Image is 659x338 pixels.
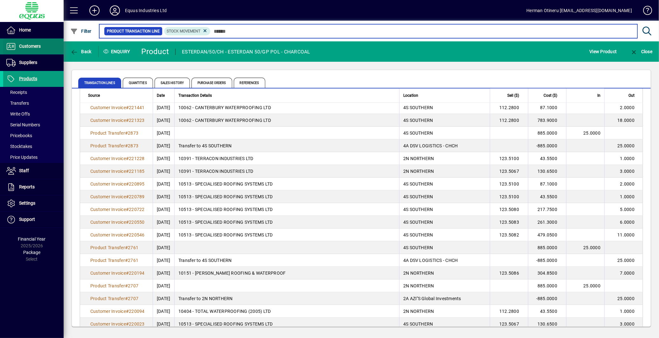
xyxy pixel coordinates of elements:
td: 43.5500 [528,190,566,203]
span: 25.0000 [583,245,600,250]
span: Support [19,217,35,222]
span: Customers [19,44,41,49]
span: 4S SOUTHERN [403,181,433,187]
span: Product Transfer [90,258,125,263]
span: Product Transfer [90,283,125,288]
span: # [126,309,129,314]
span: Price Updates [6,155,38,160]
span: 2707 [128,283,138,288]
button: Profile [105,5,125,16]
span: Customer Invoice [90,309,126,314]
td: [DATE] [153,279,174,292]
td: 123.5100 [490,152,528,165]
span: 1.0000 [620,194,635,199]
span: Customer Invoice [90,321,126,327]
span: Transfers [6,101,29,106]
span: # [125,258,128,263]
span: 2N NORTHERN [403,309,434,314]
td: 10513 - SPECIALISED ROOFING SYSTEMS LTD [174,229,399,241]
span: 2N NORTHERN [403,156,434,161]
td: 10513 - SPECIALISED ROOFING SYSTEMS LTD [174,178,399,190]
span: 11.0000 [617,232,635,237]
a: Customer Invoice#220094 [88,308,147,315]
span: 25.0000 [617,258,635,263]
span: Products [19,76,37,81]
a: Product Transfer#2761 [88,257,141,264]
a: Customer Invoice#220546 [88,231,147,238]
a: Customer Invoice#220789 [88,193,147,200]
a: Product Transfer#2707 [88,282,141,289]
a: Customer Invoice#221441 [88,104,147,111]
span: Reports [19,184,35,189]
span: 2N NORTHERN [403,283,434,288]
a: Receipts [3,87,64,98]
a: Knowledge Base [638,1,651,22]
span: Stocktakes [6,144,32,149]
td: 123.5083 [490,216,528,229]
td: 217.7500 [528,203,566,216]
td: [DATE] [153,114,174,127]
td: 43.5500 [528,152,566,165]
button: Add [84,5,105,16]
a: Customer Invoice#220722 [88,206,147,213]
div: Equus Industries Ltd [125,5,167,16]
td: [DATE] [153,152,174,165]
span: Product Transfer [90,296,125,301]
span: 221323 [129,118,145,123]
span: Stock movement [167,29,201,33]
td: 123.5082 [490,229,528,241]
a: Pricebooks [3,130,64,141]
span: Customer Invoice [90,181,126,187]
span: # [125,296,128,301]
span: 3.0000 [620,169,635,174]
button: Close [628,46,654,57]
app-page-header-button: Close enquiry [623,46,659,57]
span: Product Transaction Line [107,28,160,34]
span: Quantities [123,78,153,88]
app-page-header-button: Back [64,46,99,57]
span: 221228 [129,156,145,161]
span: # [125,245,128,250]
td: 123.5100 [490,190,528,203]
span: Product Transfer [90,245,125,250]
a: Write Offs [3,109,64,119]
button: View Product [588,46,618,57]
span: 221185 [129,169,145,174]
span: 2.0000 [620,181,635,187]
span: Customer Invoice [90,220,126,225]
span: 2N NORTHERN [403,271,434,276]
span: 220895 [129,181,145,187]
a: Customer Invoice#220023 [88,320,147,327]
span: Customer Invoice [90,156,126,161]
span: 4S SOUTHERN [403,321,433,327]
span: Back [70,49,92,54]
span: 4S SOUTHERN [403,207,433,212]
span: # [125,143,128,148]
a: Staff [3,163,64,179]
td: 10391 - TERRACON INDUSTRIES LTD [174,165,399,178]
span: 7.0000 [620,271,635,276]
td: 10404 - TOTAL WATERPROOFING (2005) LTD [174,305,399,318]
span: # [126,271,129,276]
div: Date [157,92,170,99]
span: Date [157,92,165,99]
span: Financial Year [18,236,46,242]
td: 885.0000 [528,279,566,292]
span: Close [630,49,652,54]
a: Product Transfer#2761 [88,244,141,251]
span: Location [403,92,418,99]
button: Filter [69,25,93,37]
span: 25.0000 [583,130,600,136]
span: Transaction Lines [78,78,121,88]
mat-chip: Product Transaction Type: Stock movement [164,27,211,35]
span: # [126,105,129,110]
a: Support [3,212,64,228]
td: 123.5067 [490,165,528,178]
span: # [126,220,129,225]
span: Suppliers [19,60,37,65]
td: 304.8500 [528,267,566,279]
span: Customer Invoice [90,118,126,123]
span: View Product [589,46,617,57]
div: ESTERDAN/50/CH - ESTERDAN 50/GP POL - CHARCOAL [182,47,310,57]
td: -885.0000 [528,139,566,152]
